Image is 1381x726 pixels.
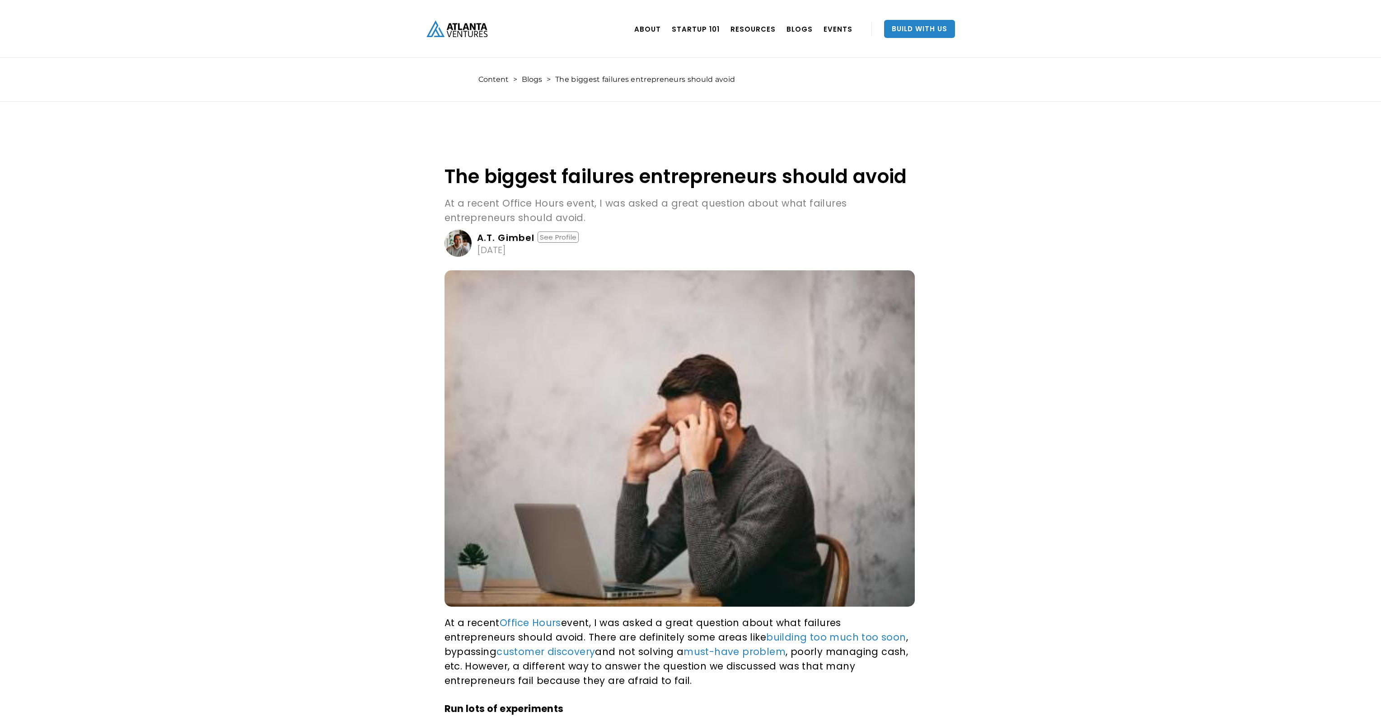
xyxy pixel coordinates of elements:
[786,16,813,42] a: BLOGS
[730,16,776,42] a: RESOURCES
[547,75,551,84] div: >
[477,233,535,242] div: A.T. Gimbel
[496,645,595,658] a: customer discovery
[683,645,786,658] a: must-have problem
[445,196,915,225] p: At a recent Office Hours event, I was asked a great question about what failures entrepreneurs sh...
[445,702,564,715] strong: Run lots of experiments
[445,230,915,257] a: A.T. GimbelSee Profile[DATE]
[445,616,912,688] p: At a recent event, I was asked a great question about what failures entrepreneurs should avoid. T...
[884,20,955,38] a: Build With Us
[555,75,735,84] div: The biggest failures entrepreneurs should avoid
[766,631,906,644] a: building too much too soon
[500,616,561,629] a: Office Hours
[824,16,852,42] a: EVENTS
[478,75,509,84] a: Content
[672,16,720,42] a: Startup 101
[513,75,517,84] div: >
[445,166,915,187] h1: The biggest failures entrepreneurs should avoid
[538,231,579,243] div: See Profile
[634,16,661,42] a: ABOUT
[477,245,506,255] div: [DATE]
[522,75,542,84] a: Blogs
